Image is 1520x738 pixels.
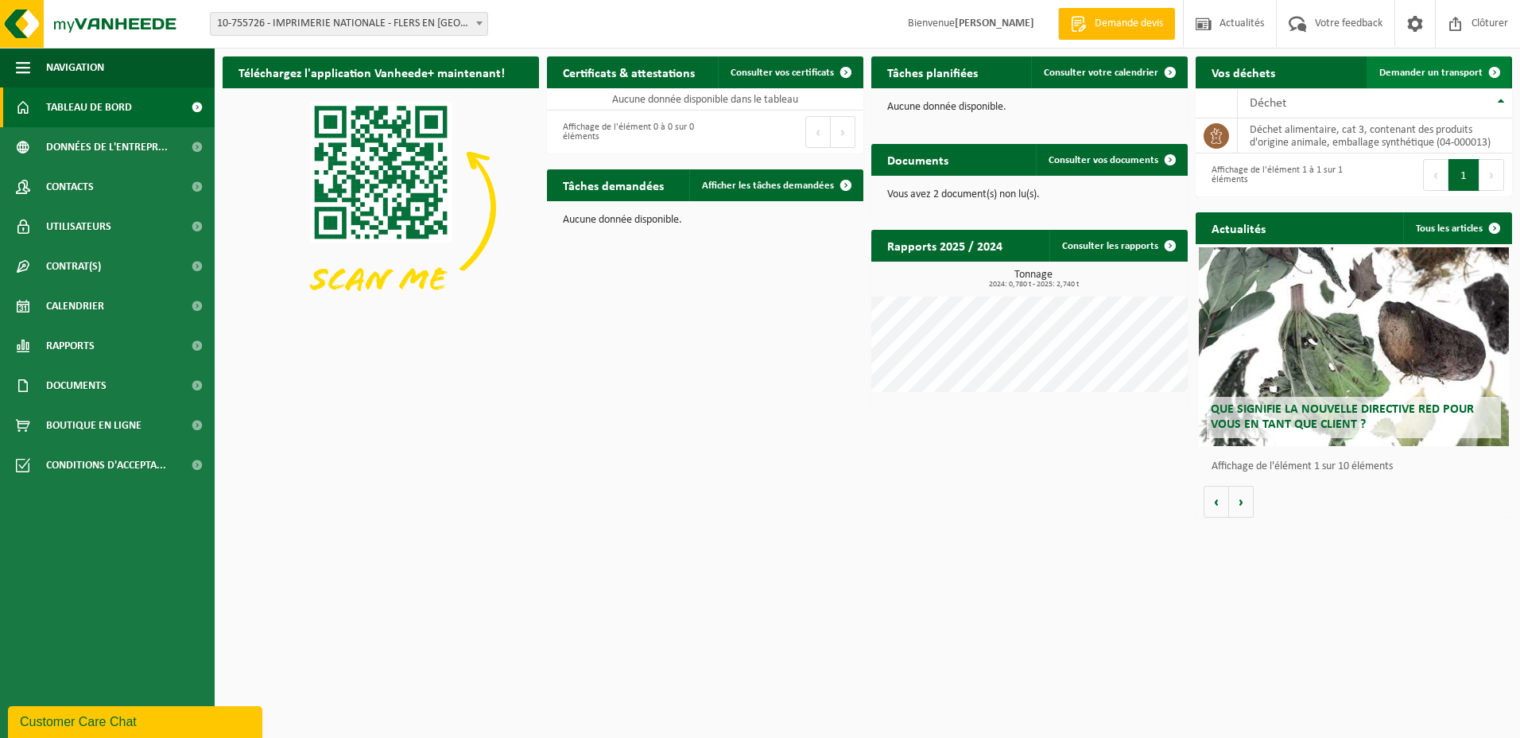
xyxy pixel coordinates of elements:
a: Consulter les rapports [1049,230,1186,262]
p: Vous avez 2 document(s) non lu(s). [887,189,1172,200]
a: Demander un transport [1367,56,1510,88]
h2: Actualités [1196,212,1282,243]
span: Demande devis [1091,16,1167,32]
p: Affichage de l'élément 1 sur 10 éléments [1212,461,1504,472]
iframe: chat widget [8,703,266,738]
span: 10-755726 - IMPRIMERIE NATIONALE - FLERS EN ESCREBIEUX [210,12,488,36]
h2: Téléchargez l'application Vanheede+ maintenant! [223,56,521,87]
div: Affichage de l'élément 0 à 0 sur 0 éléments [555,115,697,150]
div: Affichage de l'élément 1 à 1 sur 1 éléments [1204,157,1346,192]
strong: [PERSON_NAME] [955,17,1034,29]
span: Contrat(s) [46,247,101,286]
button: Previous [1423,159,1448,191]
span: Navigation [46,48,104,87]
span: Que signifie la nouvelle directive RED pour vous en tant que client ? [1211,403,1474,431]
a: Consulter votre calendrier [1031,56,1186,88]
h2: Certificats & attestations [547,56,711,87]
span: Déchet [1250,97,1286,110]
span: Consulter vos certificats [731,68,834,78]
span: Utilisateurs [46,207,111,247]
span: Rapports [46,326,95,366]
a: Que signifie la nouvelle directive RED pour vous en tant que client ? [1199,247,1509,446]
a: Tous les articles [1403,212,1510,244]
button: Previous [805,116,831,148]
a: Afficher les tâches demandées [689,169,862,201]
span: 2024: 0,780 t - 2025: 2,740 t [879,281,1188,289]
button: 1 [1448,159,1479,191]
a: Consulter vos documents [1036,144,1186,176]
h2: Documents [871,144,964,175]
button: Next [831,116,855,148]
button: Next [1479,159,1504,191]
span: Boutique en ligne [46,406,142,445]
span: Demander un transport [1379,68,1483,78]
span: Données de l'entrepr... [46,127,168,167]
h2: Tâches planifiées [871,56,994,87]
span: Conditions d'accepta... [46,445,166,485]
a: Demande devis [1058,8,1175,40]
p: Aucune donnée disponible. [887,102,1172,113]
h3: Tonnage [879,270,1188,289]
button: Vorige [1204,486,1229,518]
span: Tableau de bord [46,87,132,127]
span: Calendrier [46,286,104,326]
span: Documents [46,366,107,406]
img: Download de VHEPlus App [223,88,539,326]
p: Aucune donnée disponible. [563,215,847,226]
h2: Vos déchets [1196,56,1291,87]
td: Aucune donnée disponible dans le tableau [547,88,863,111]
span: 10-755726 - IMPRIMERIE NATIONALE - FLERS EN ESCREBIEUX [211,13,487,35]
td: déchet alimentaire, cat 3, contenant des produits d'origine animale, emballage synthétique (04-00... [1238,118,1512,153]
h2: Rapports 2025 / 2024 [871,230,1018,261]
a: Consulter vos certificats [718,56,862,88]
button: Volgende [1229,486,1254,518]
span: Afficher les tâches demandées [702,181,834,191]
span: Contacts [46,167,94,207]
span: Consulter vos documents [1049,155,1158,165]
span: Consulter votre calendrier [1044,68,1158,78]
h2: Tâches demandées [547,169,680,200]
